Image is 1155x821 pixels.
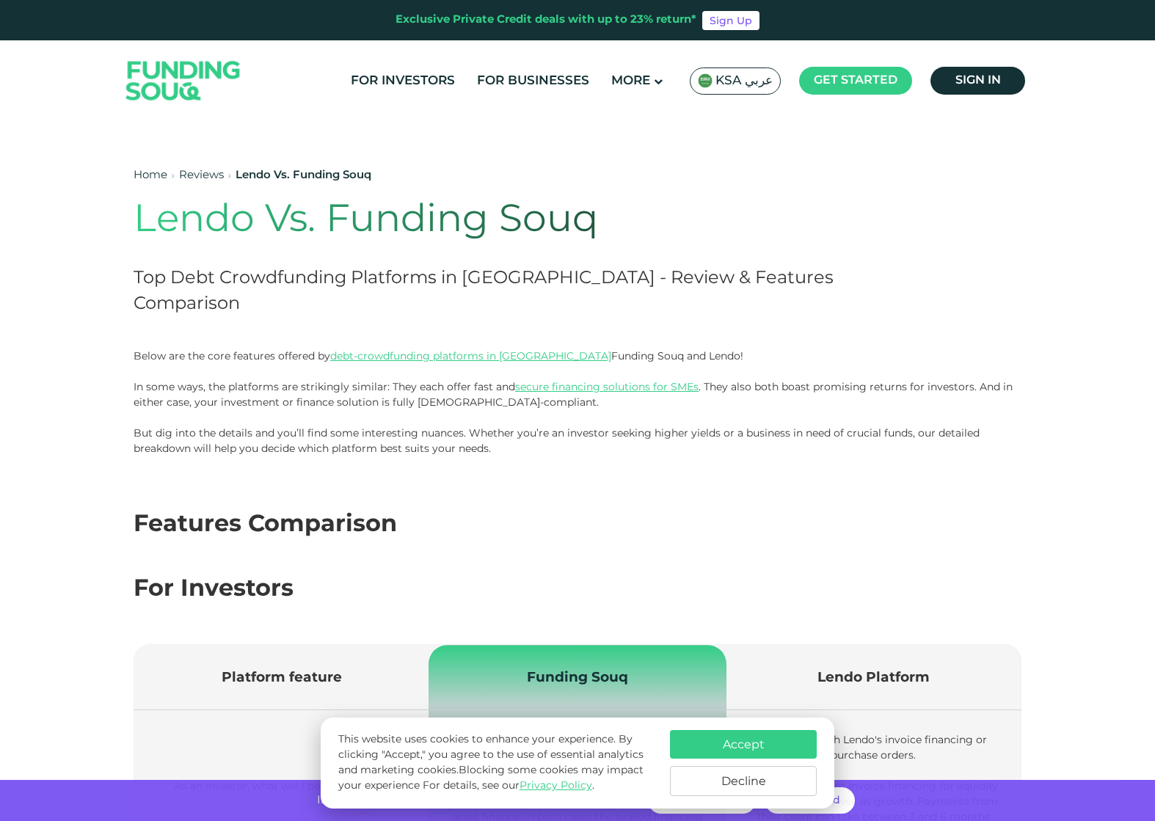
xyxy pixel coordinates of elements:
[222,668,342,685] span: Platform feature
[338,765,644,791] span: Blocking some cookies may impact your experience
[670,766,817,796] button: Decline
[134,572,1021,607] div: For Investors
[347,69,459,93] a: For Investors
[134,514,397,536] span: Features Comparison
[134,426,980,455] span: But dig into the details and you’ll find some interesting nuances. Whether you’re an investor see...
[396,12,696,29] div: Exclusive Private Credit deals with up to 23% return*
[134,266,844,317] h2: Top Debt Crowdfunding Platforms in [GEOGRAPHIC_DATA] - Review & Features Comparison
[760,733,987,762] span: - SMEs through Lendo's invoice financing or purchase orders.
[515,380,699,393] a: secure financing solutions for SMEs
[702,11,759,30] a: Sign Up
[423,781,594,791] span: For details, see our .
[473,69,593,93] a: For Businesses
[134,198,844,244] h1: Lendo Vs. Funding Souq
[814,75,897,86] span: Get started
[520,781,592,791] a: Privacy Policy
[330,349,611,362] a: debt-crowdfunding platforms in [GEOGRAPHIC_DATA]
[611,75,650,87] span: More
[134,170,167,180] a: Home
[817,668,930,685] span: Lendo Platform
[236,167,371,184] div: Lendo Vs. Funding Souq
[317,795,594,806] span: Invest with no hidden fees and get returns of up to
[715,73,773,90] span: KSA عربي
[134,349,743,362] span: Below are the core features offered by Funding Souq and Lendo!
[955,75,1001,86] span: Sign in
[930,67,1025,95] a: Sign in
[698,73,713,88] img: SA Flag
[527,668,628,685] span: Funding Souq
[338,732,655,794] p: This website uses cookies to enhance your experience. By clicking "Accept," you agree to the use ...
[670,730,817,759] button: Accept
[134,380,1013,409] span: In some ways, the platforms are strikingly similar: They each offer fast and . They also both boa...
[179,170,224,180] a: Reviews
[112,44,255,118] img: Logo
